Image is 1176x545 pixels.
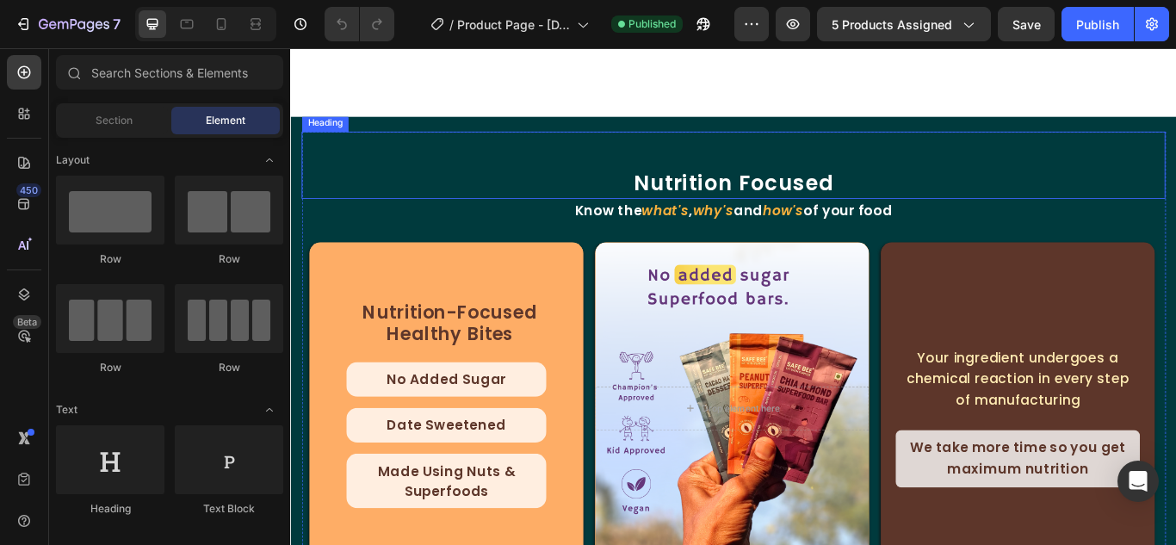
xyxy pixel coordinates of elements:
[39,294,332,348] h2: nutrition-focused healthy bites
[628,16,676,32] span: Published
[325,7,394,41] div: Undo/Redo
[65,366,298,406] h2: No Added Sugar
[1061,7,1134,41] button: Publish
[7,7,128,41] button: 7
[410,178,465,200] i: what's
[65,419,298,460] h2: Date Sweetened
[457,15,570,34] span: Product Page - [DATE] 08:25:56
[256,146,283,174] span: Toggle open
[65,473,298,536] h2: Made Using Nuts & Superfoods
[998,7,1055,41] button: Save
[832,15,952,34] span: 5 products assigned
[96,113,133,128] span: Section
[480,413,571,427] div: Drop element here
[206,113,245,128] span: Element
[1012,17,1041,32] span: Save
[56,402,77,418] span: Text
[714,454,981,504] p: We take more time so you get maximum nutrition
[449,15,454,34] span: /
[175,501,283,517] div: Text Block
[714,350,981,424] p: Your ingredient undergoes a chemical reaction in every step of manufacturing
[551,178,598,200] i: how's
[56,152,90,168] span: Layout
[56,501,164,517] div: Heading
[56,360,164,375] div: Row
[469,178,517,200] i: why's
[13,140,1020,175] h2: Nutrition Focused
[290,48,1176,545] iframe: Design area
[16,183,41,197] div: 450
[56,55,283,90] input: Search Sections & Elements
[1117,461,1159,502] div: Open Intercom Messenger
[13,315,41,329] div: Beta
[175,360,283,375] div: Row
[16,79,64,95] div: Heading
[817,7,991,41] button: 5 products assigned
[15,177,1018,202] p: Know the , and of your food
[113,14,121,34] p: 7
[256,396,283,424] span: Toggle open
[175,251,283,267] div: Row
[56,251,164,267] div: Row
[1076,15,1119,34] div: Publish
